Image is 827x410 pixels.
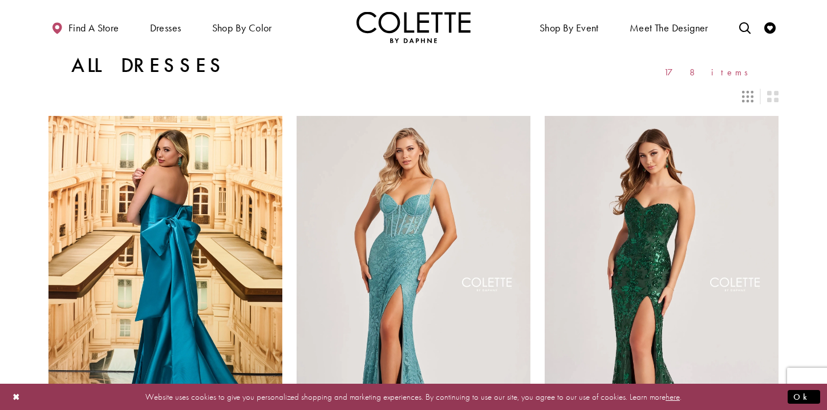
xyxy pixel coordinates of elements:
[788,389,820,404] button: Submit Dialog
[630,22,708,34] span: Meet the designer
[356,11,471,43] a: Visit Home Page
[537,11,602,43] span: Shop By Event
[212,22,272,34] span: Shop by color
[356,11,471,43] img: Colette by Daphne
[48,11,121,43] a: Find a store
[666,391,680,402] a: here
[150,22,181,34] span: Dresses
[71,54,226,77] h1: All Dresses
[68,22,119,34] span: Find a store
[736,11,753,43] a: Toggle search
[761,11,779,43] a: Check Wishlist
[209,11,275,43] span: Shop by color
[7,387,26,407] button: Close Dialog
[664,67,756,77] span: 178 items
[42,84,785,109] div: Layout Controls
[540,22,599,34] span: Shop By Event
[627,11,711,43] a: Meet the designer
[82,389,745,404] p: Website uses cookies to give you personalized shopping and marketing experiences. By continuing t...
[147,11,184,43] span: Dresses
[767,91,779,102] span: Switch layout to 2 columns
[742,91,753,102] span: Switch layout to 3 columns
